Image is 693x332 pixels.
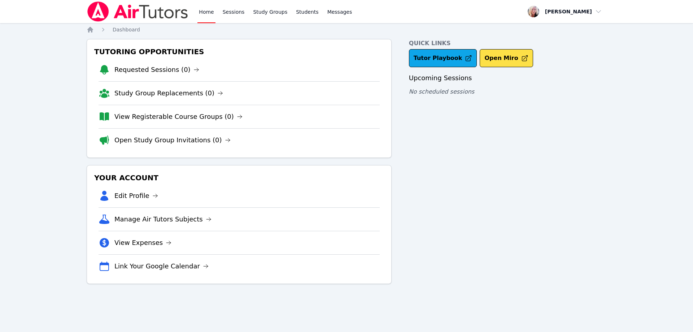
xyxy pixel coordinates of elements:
[113,27,140,33] span: Dashboard
[113,26,140,33] a: Dashboard
[409,73,606,83] h3: Upcoming Sessions
[87,1,189,22] img: Air Tutors
[114,261,209,271] a: Link Your Google Calendar
[114,238,171,248] a: View Expenses
[114,214,212,224] a: Manage Air Tutors Subjects
[93,45,385,58] h3: Tutoring Opportunities
[114,135,231,145] a: Open Study Group Invitations (0)
[114,65,199,75] a: Requested Sessions (0)
[409,39,606,48] h4: Quick Links
[409,49,477,67] a: Tutor Playbook
[93,171,385,184] h3: Your Account
[480,49,533,67] button: Open Miro
[87,26,606,33] nav: Breadcrumb
[114,191,158,201] a: Edit Profile
[409,88,474,95] span: No scheduled sessions
[114,112,243,122] a: View Registerable Course Groups (0)
[327,8,352,16] span: Messages
[114,88,223,98] a: Study Group Replacements (0)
